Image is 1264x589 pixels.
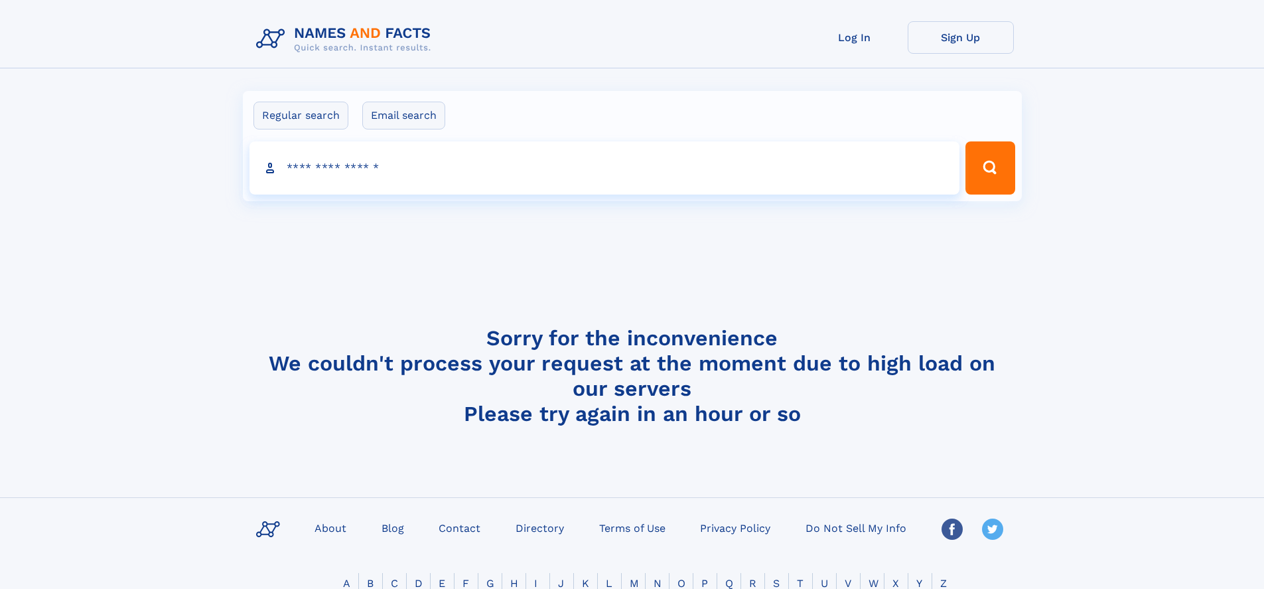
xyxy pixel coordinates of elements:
a: Sign Up [908,21,1014,54]
a: Log In [802,21,908,54]
img: Facebook [942,519,963,540]
input: search input [249,141,960,195]
label: Email search [362,102,445,129]
a: About [309,518,352,537]
a: Directory [510,518,569,537]
h4: Sorry for the inconvenience We couldn't process your request at the moment due to high load on ou... [251,325,1014,426]
button: Search Button [965,141,1015,195]
a: Do Not Sell My Info [800,518,912,537]
a: Blog [376,518,409,537]
a: Contact [433,518,486,537]
label: Regular search [253,102,348,129]
a: Privacy Policy [695,518,776,537]
img: Twitter [982,519,1003,540]
a: Terms of Use [594,518,671,537]
img: Logo Names and Facts [251,21,442,57]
